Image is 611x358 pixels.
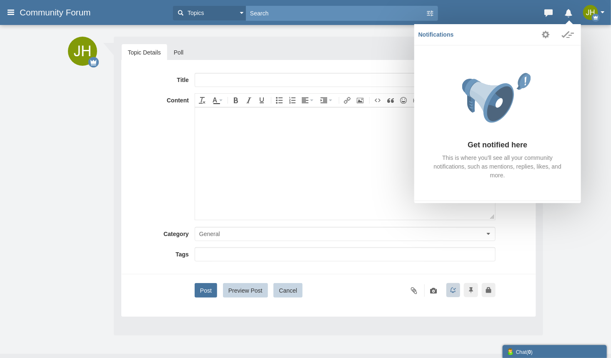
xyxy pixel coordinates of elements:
[128,247,195,259] label: Tags
[195,227,496,241] button: General
[583,5,598,20] img: 8N14ekAAAAGSURBVAMATYwORNgBoW0AAAAASUVORK5CYII=
[318,94,336,106] div: Indent
[268,94,285,106] div: Bullet list
[195,107,495,220] iframe: Rich Text Area. Press ALT-F9 for menu. Press ALT-F10 for toolbar. Press ALT-0 for help
[299,94,317,106] div: Align
[468,141,527,149] h4: Get notified here
[209,94,224,106] div: Text color
[273,283,303,298] button: Cancel
[185,9,204,17] span: Topics
[367,94,383,106] div: Insert code
[168,44,190,61] a: Poll
[354,94,366,106] div: Insert Photo
[68,37,97,66] img: 8N14ekAAAAGSURBVAMATYwORNgBoW0AAAAASUVORK5CYII=
[507,347,603,356] div: Chat
[122,44,167,61] a: Topic Details
[225,94,242,106] div: Bold
[196,94,208,106] div: Clear formatting
[173,6,246,20] button: Topics
[397,94,409,106] div: Insert Emoji
[128,227,195,238] label: Category
[223,283,268,298] button: Preview Post
[528,349,531,355] strong: 0
[286,94,298,106] div: Numbered list
[20,7,97,17] span: Community Forum
[195,283,217,298] button: Post
[20,5,169,20] a: Community Forum
[128,73,195,84] label: Title
[418,31,454,38] span: Notifications
[427,149,568,184] p: This is where you'll see all your community notifications, such as mentions, replies, likes, and ...
[384,94,396,106] div: Quote
[246,6,426,20] input: Search
[243,94,255,106] div: Italic
[255,94,268,106] div: Underline
[336,94,353,106] div: Insert Link (Ctrl+K)
[526,349,533,355] span: ( )
[128,93,195,104] label: Content
[199,231,220,237] span: General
